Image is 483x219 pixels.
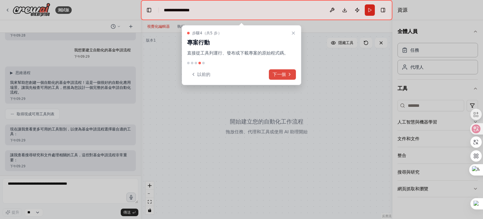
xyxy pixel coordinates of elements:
font: 步驟 [192,31,200,35]
button: 關閉演練 [290,29,297,37]
button: 以前的 [187,69,214,80]
font: 4 [200,31,203,35]
button: 下一個 [269,69,296,80]
font: （共 [203,31,210,35]
font: 專案行動 [187,39,210,46]
font: 直接從工具列運行、發布或下載專案的原始程式碼。 [187,50,288,55]
button: 隱藏左側邊欄 [145,6,153,14]
font: 下一個 [273,72,286,77]
font: 5 步） [210,31,222,35]
font: 以前的 [197,72,210,77]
